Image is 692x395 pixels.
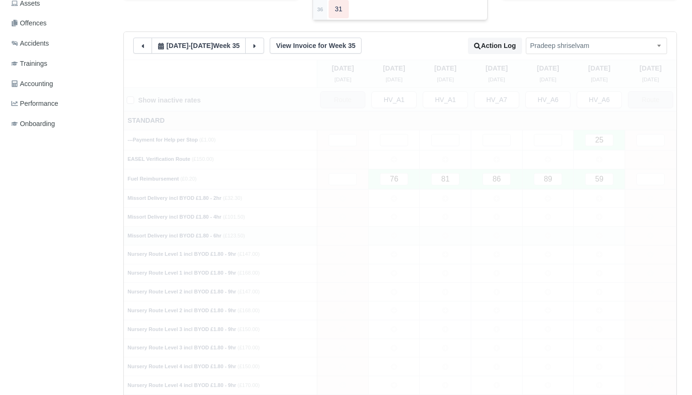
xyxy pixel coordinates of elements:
button: Action Log [468,38,522,54]
span: Performance [11,98,58,109]
a: View Invoice for Week 35 [270,38,362,54]
span: Accounting [11,79,53,89]
span: Trainings [11,58,47,69]
span: Pradeep shriselvam [526,38,667,54]
span: 1 week ago [191,42,213,49]
span: 2 weeks ago [166,42,188,49]
span: Accidents [11,38,49,49]
span: Pradeep shriselvam [526,40,667,52]
a: Offences [8,14,112,32]
a: Accidents [8,34,112,53]
iframe: Chat Widget [645,350,692,395]
a: Onboarding [8,115,112,133]
button: [DATE]-[DATE]Week 35 [152,38,246,54]
a: Trainings [8,55,112,73]
a: Performance [8,95,112,113]
strong: 36 [317,7,323,12]
a: Accounting [8,75,112,93]
span: Offences [11,18,47,29]
span: Onboarding [11,118,55,129]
